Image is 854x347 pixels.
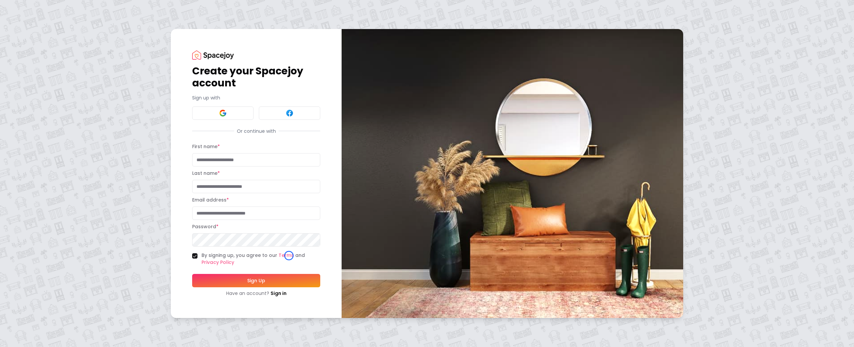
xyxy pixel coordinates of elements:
img: Facebook signin [286,109,294,117]
div: Have an account? [192,290,320,297]
label: Password [192,223,219,230]
label: Last name [192,170,220,177]
img: Google signin [219,109,227,117]
label: By signing up, you agree to our and [201,252,320,266]
p: Sign up with [192,94,320,101]
img: banner [342,29,683,318]
a: Terms [279,252,294,259]
span: Or continue with [234,128,279,134]
h1: Create your Spacejoy account [192,65,320,89]
button: Sign Up [192,274,320,287]
img: Spacejoy Logo [192,50,234,59]
label: Email address [192,197,229,203]
label: First name [192,143,220,150]
a: Privacy Policy [201,259,234,266]
a: Sign in [271,290,287,297]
